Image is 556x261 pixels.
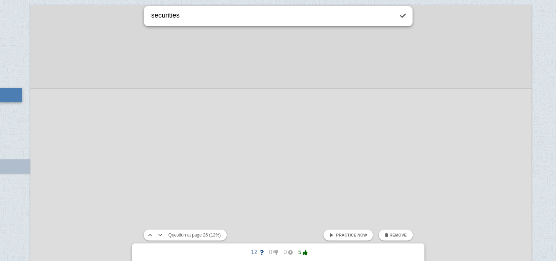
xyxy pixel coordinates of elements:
span: 0 [278,249,293,256]
span: Remove [390,233,407,237]
button: Question at page 26 (12%) [166,230,224,241]
span: Practice now [336,233,367,237]
button: 12005 [243,246,313,258]
a: Practice now [324,230,373,241]
span: 0 [264,249,278,256]
span: 12 [249,249,264,256]
span: 5 [293,249,307,256]
button: Remove [379,230,412,241]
